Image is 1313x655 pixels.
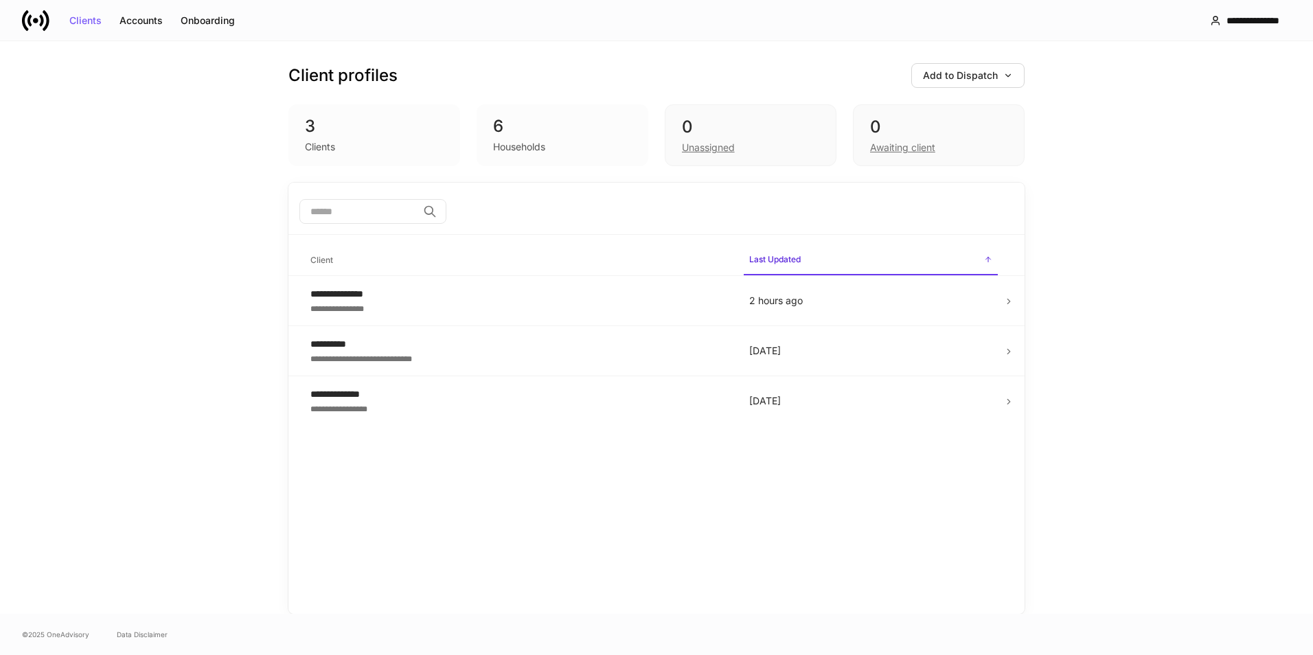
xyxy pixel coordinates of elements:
div: 0Unassigned [665,104,836,166]
div: 3 [305,115,444,137]
span: Client [305,246,733,275]
div: Clients [69,16,102,25]
a: Data Disclaimer [117,629,168,640]
h6: Client [310,253,333,266]
p: 2 hours ago [749,294,992,308]
div: Households [493,140,545,154]
div: 0 [682,116,819,138]
div: 6 [493,115,632,137]
div: 0Awaiting client [853,104,1025,166]
div: Accounts [119,16,163,25]
span: Last Updated [744,246,998,275]
button: Onboarding [172,10,244,32]
p: [DATE] [749,344,992,358]
button: Clients [60,10,111,32]
div: Clients [305,140,335,154]
button: Accounts [111,10,172,32]
div: 0 [870,116,1007,138]
div: Add to Dispatch [923,71,1013,80]
div: Unassigned [682,141,735,154]
p: [DATE] [749,394,992,408]
button: Add to Dispatch [911,63,1025,88]
div: Onboarding [181,16,235,25]
div: Awaiting client [870,141,935,154]
span: © 2025 OneAdvisory [22,629,89,640]
h6: Last Updated [749,253,801,266]
h3: Client profiles [288,65,398,87]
